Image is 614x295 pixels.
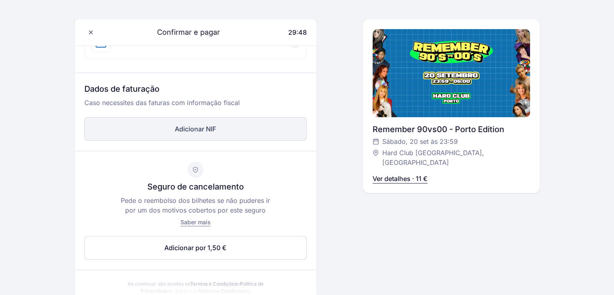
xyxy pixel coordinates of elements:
[373,124,530,135] div: Remember 90vs00 - Porto Edition
[288,28,307,36] span: 29:48
[84,83,307,98] h3: Dados de faturação
[164,243,226,253] span: Adicionar por 1,50 €
[190,281,237,287] a: Termos e Condições
[84,117,307,141] button: Adicionar NIF
[382,148,522,167] span: Hard Club [GEOGRAPHIC_DATA], [GEOGRAPHIC_DATA]
[84,98,307,114] p: Caso necessites das faturas com informação fiscal
[373,174,427,183] p: Ver detalhes · 11 €
[118,196,273,215] p: Pede o reembolso dos bilhetes se não puderes ir por um dos motivos cobertos por este seguro
[147,27,220,38] span: Confirmar e pagar
[382,137,458,146] span: Sábado, 20 set às 23:59
[84,236,307,259] button: Adicionar por 1,50 €
[147,181,244,192] p: Seguro de cancelamento
[198,288,245,294] a: Termos e Condições
[180,219,211,225] span: Saber mais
